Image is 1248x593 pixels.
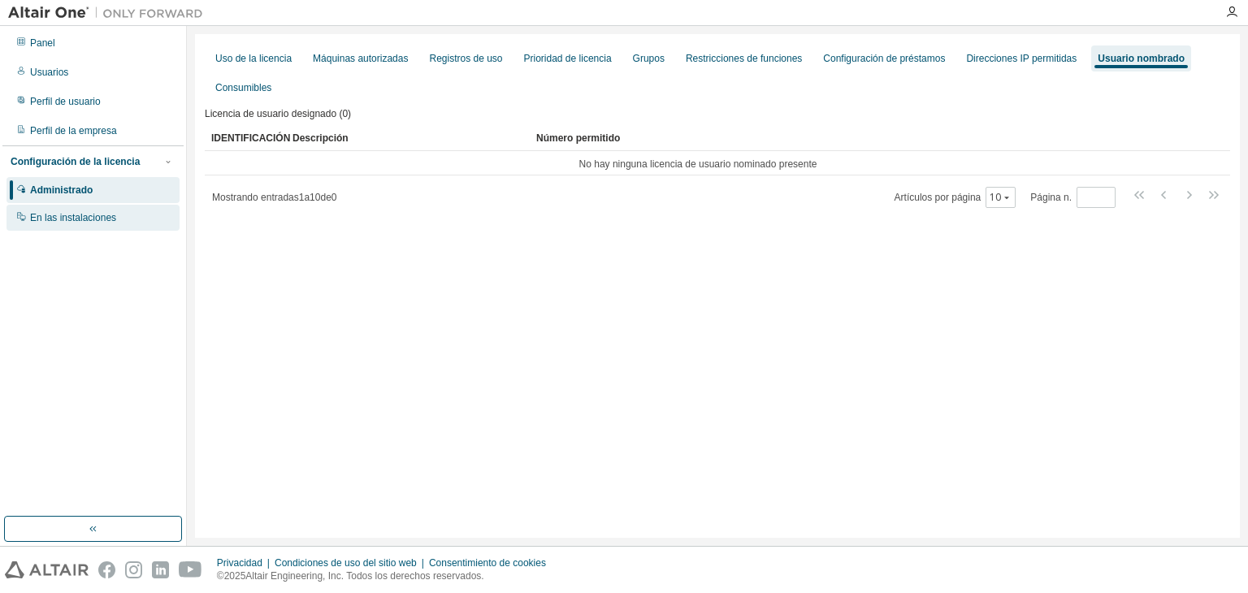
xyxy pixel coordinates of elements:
[331,192,337,203] font: 0
[304,192,310,203] font: a
[686,53,802,64] font: Restricciones de funciones
[895,192,981,203] font: Artículos por página
[536,132,620,144] font: Número permitido
[1030,192,1072,203] font: Página n.
[11,156,140,167] font: Configuración de la licencia
[429,557,546,569] font: Consentimiento de cookies
[215,53,292,64] font: Uso de la licencia
[966,53,1077,64] font: Direcciones IP permitidas
[1098,53,1185,64] font: Usuario nombrado
[179,561,202,578] img: youtube.svg
[224,570,246,582] font: 2025
[30,212,116,223] font: En las instalaciones
[152,561,169,578] img: linkedin.svg
[217,570,224,582] font: ©
[212,192,299,203] font: Mostrando entradas
[313,53,408,64] font: Máquinas autorizadas
[211,132,290,144] font: IDENTIFICACIÓN
[217,557,262,569] font: Privacidad
[299,192,305,203] font: 1
[429,53,502,64] font: Registros de uso
[98,561,115,578] img: facebook.svg
[205,108,351,119] font: Licencia de usuario designado (0)
[320,192,331,203] font: de
[215,82,271,93] font: Consumibles
[8,5,211,21] img: Altair Uno
[245,570,483,582] font: Altair Engineering, Inc. Todos los derechos reservados.
[30,125,117,136] font: Perfil de la empresa
[310,192,320,203] font: 10
[5,561,89,578] img: altair_logo.svg
[30,67,68,78] font: Usuarios
[30,96,101,107] font: Perfil de usuario
[990,190,1001,204] font: 10
[633,53,665,64] font: Grupos
[292,132,349,144] font: Descripción
[30,184,93,196] font: Administrado
[579,158,817,170] font: No hay ninguna licencia de usuario nominado presente
[30,37,55,49] font: Panel
[823,53,945,64] font: Configuración de préstamos
[524,53,612,64] font: Prioridad de licencia
[275,557,417,569] font: Condiciones de uso del sitio web
[125,561,142,578] img: instagram.svg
